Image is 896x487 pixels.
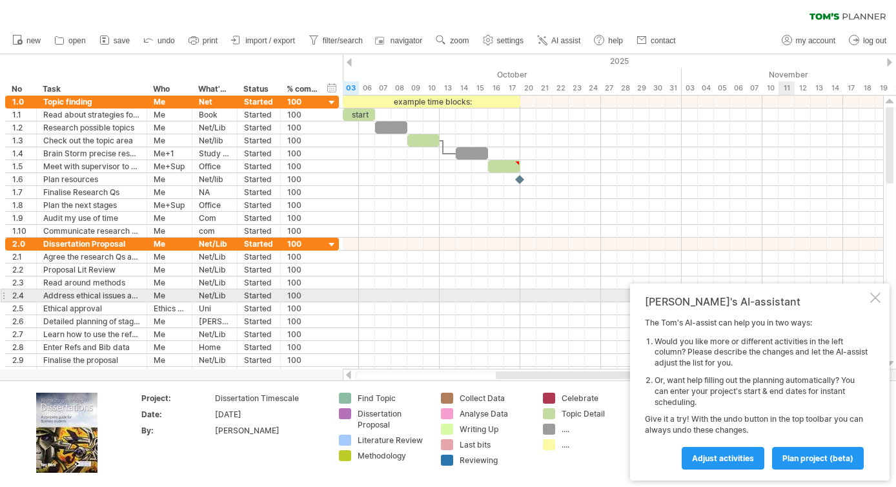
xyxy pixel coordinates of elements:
[12,160,30,172] div: 1.5
[215,393,323,404] div: Dissertation Timescale
[141,393,212,404] div: Project:
[203,36,218,45] span: print
[244,315,274,327] div: Started
[504,81,520,95] div: Friday, 17 October 2025
[154,264,185,276] div: Me
[472,81,488,95] div: Wednesday, 15 October 2025
[244,173,274,185] div: Started
[154,96,185,108] div: Me
[562,393,632,404] div: Celebrate
[846,32,890,49] a: log out
[391,81,407,95] div: Wednesday, 8 October 2025
[779,32,839,49] a: my account
[460,408,530,419] div: Analyse Data
[154,121,185,134] div: Me
[460,455,530,466] div: Reviewing
[12,173,30,185] div: 1.6
[12,276,30,289] div: 2.3
[244,251,274,263] div: Started
[287,264,318,276] div: 100
[154,238,185,250] div: Me
[12,354,30,366] div: 2.9
[244,328,274,340] div: Started
[244,134,274,147] div: Started
[645,295,868,308] div: [PERSON_NAME]'s AI-assistant
[795,81,811,95] div: Wednesday, 12 November 2025
[199,276,230,289] div: Net/Lib
[608,36,623,45] span: help
[43,147,140,160] div: Brain Storm precise research Qs
[585,81,601,95] div: Friday, 24 October 2025
[875,81,891,95] div: Wednesday, 19 November 2025
[43,96,140,108] div: Topic finding
[796,36,835,45] span: my account
[450,36,469,45] span: zoom
[199,109,230,121] div: Book
[287,109,318,121] div: 100
[43,109,140,121] div: Read about strategies for finding a topic
[633,32,680,49] a: contact
[43,186,140,198] div: Finalise Research Qs
[244,354,274,366] div: Started
[287,225,318,237] div: 100
[287,341,318,353] div: 100
[692,453,754,463] span: Adjust activities
[43,328,140,340] div: Learn how to use the referencing in Word
[199,367,230,379] div: Uni
[375,81,391,95] div: Tuesday, 7 October 2025
[140,32,179,49] a: undo
[287,83,318,96] div: % complete
[199,289,230,302] div: Net/Lib
[199,341,230,353] div: Home
[287,199,318,211] div: 100
[199,238,230,250] div: Net/Lib
[287,121,318,134] div: 100
[244,276,274,289] div: Started
[199,160,230,172] div: Office
[12,238,30,250] div: 2.0
[154,186,185,198] div: Me
[863,36,886,45] span: log out
[43,212,140,224] div: Audit my use of time
[12,212,30,224] div: 1.9
[12,96,30,108] div: 1.0
[456,81,472,95] div: Tuesday, 14 October 2025
[359,81,375,95] div: Monday, 6 October 2025
[373,32,426,49] a: navigator
[682,447,764,470] a: Adjust activities
[244,302,274,315] div: Started
[287,186,318,198] div: 100
[617,81,633,95] div: Tuesday, 28 October 2025
[762,81,779,95] div: Monday, 10 November 2025
[287,134,318,147] div: 100
[655,337,868,369] li: Would you like more or different activities in the left column? Please describe the changes and l...
[43,354,140,366] div: Finalise the proposal
[185,32,221,49] a: print
[154,328,185,340] div: Me
[199,315,230,327] div: [PERSON_NAME]'s Pl
[520,81,536,95] div: Monday, 20 October 2025
[199,212,230,224] div: Com
[244,109,274,121] div: Started
[154,341,185,353] div: Me
[311,68,682,81] div: October 2025
[51,32,90,49] a: open
[645,318,868,469] div: The Tom's AI-assist can help you in two ways: Give it a try! With the undo button in the top tool...
[114,36,130,45] span: save
[43,276,140,289] div: Read around methods
[43,173,140,185] div: Plan resources
[859,81,875,95] div: Tuesday, 18 November 2025
[12,264,30,276] div: 2.2
[12,109,30,121] div: 1.1
[562,424,632,435] div: ....
[562,408,632,419] div: Topic Detail
[244,264,274,276] div: Started
[287,315,318,327] div: 100
[497,36,524,45] span: settings
[343,81,359,95] div: Friday, 3 October 2025
[12,328,30,340] div: 2.7
[36,393,97,473] img: ae64b563-e3e0-416d-90a8-e32b171956a1.jpg
[43,83,139,96] div: Task
[244,186,274,198] div: Started
[199,121,230,134] div: Net/Lib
